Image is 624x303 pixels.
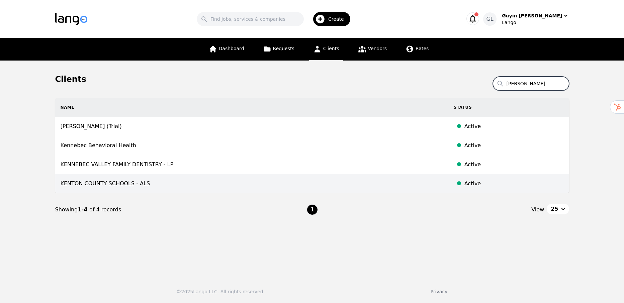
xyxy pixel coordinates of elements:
[547,204,569,214] button: 25
[493,77,569,91] input: Search
[328,16,349,22] span: Create
[402,38,433,61] a: Rates
[323,46,339,51] span: Clients
[55,206,307,214] div: Showing of 4 records
[551,205,558,213] span: 25
[368,46,387,51] span: Vendors
[531,206,544,214] span: View
[464,122,564,130] div: Active
[431,289,448,294] a: Privacy
[55,117,448,136] td: [PERSON_NAME] (Trial)
[448,98,569,117] th: Status
[197,12,304,26] input: Find jobs, services & companies
[55,136,448,155] td: Kennebec Behavioral Health
[464,161,564,169] div: Active
[483,12,569,26] button: GLGuyin [PERSON_NAME]Lango
[304,9,354,29] button: Create
[464,180,564,188] div: Active
[55,13,87,25] img: Logo
[55,174,448,193] td: KENTON COUNTY SCHOOLS - ALS
[354,38,391,61] a: Vendors
[55,98,448,117] th: Name
[177,288,265,295] div: © 2025 Lango LLC. All rights reserved.
[309,38,343,61] a: Clients
[464,141,564,149] div: Active
[219,46,244,51] span: Dashboard
[55,74,569,85] h1: Clients
[205,38,248,61] a: Dashboard
[55,155,448,174] td: KENNEBEC VALLEY FAMILY DENTISTRY - LP
[55,193,569,226] nav: Page navigation
[486,15,493,23] span: GL
[78,206,89,213] span: 1-4
[259,38,298,61] a: Requests
[273,46,294,51] span: Requests
[416,46,429,51] span: Rates
[502,12,562,19] div: Guyin [PERSON_NAME]
[502,19,569,26] div: Lango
